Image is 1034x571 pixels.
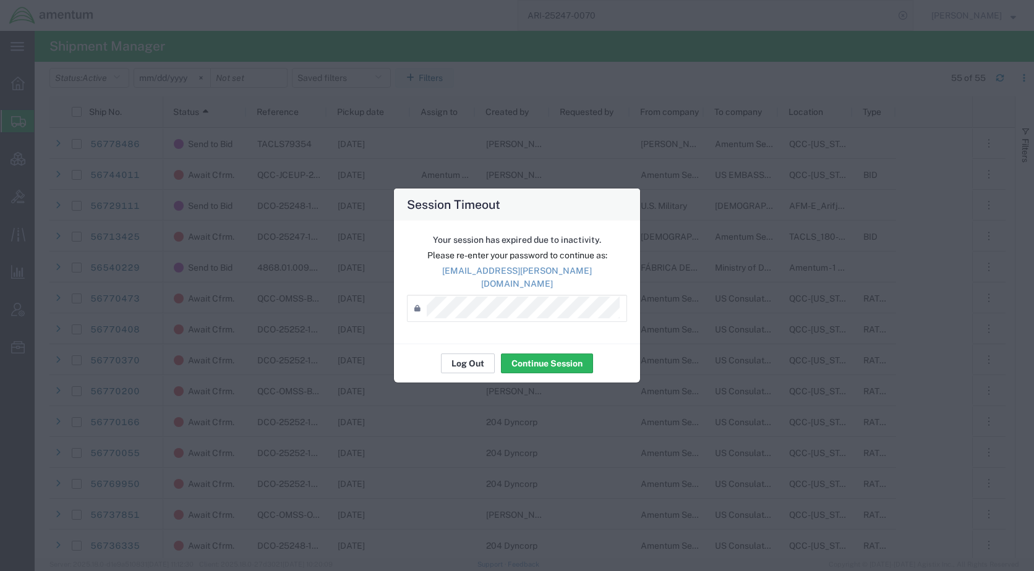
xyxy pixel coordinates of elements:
[501,353,593,373] button: Continue Session
[407,234,627,247] p: Your session has expired due to inactivity.
[407,195,500,213] h4: Session Timeout
[407,249,627,262] p: Please re-enter your password to continue as:
[441,353,495,373] button: Log Out
[407,264,627,290] p: [EMAIL_ADDRESS][PERSON_NAME][DOMAIN_NAME]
